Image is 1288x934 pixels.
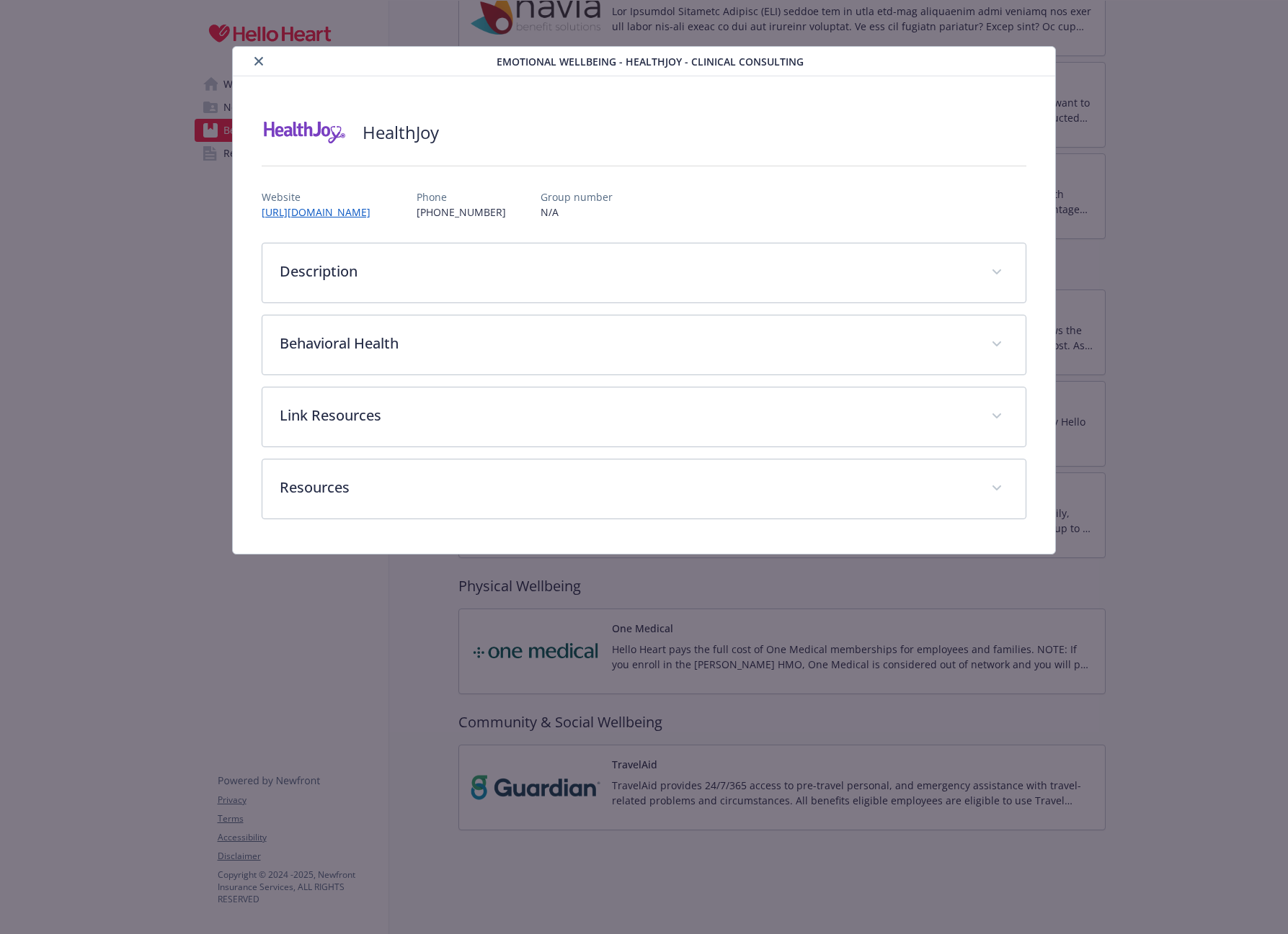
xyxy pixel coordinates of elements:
a: [URL][DOMAIN_NAME] [262,205,382,219]
p: [PHONE_NUMBER] [417,205,506,220]
p: Group number [541,189,613,205]
p: Description [280,261,974,282]
p: Website [262,189,382,205]
span: Emotional Wellbeing - HealthJoy - Clinical Consulting [497,54,804,69]
p: Link Resources [280,405,974,426]
p: Resources [280,477,974,498]
p: N/A [541,205,613,220]
div: Resources [262,459,1026,518]
div: Behavioral Health [262,315,1026,374]
div: Description [262,243,1026,302]
p: Phone [417,189,506,205]
div: Link Resources [262,387,1026,446]
div: details for plan Emotional Wellbeing - HealthJoy - Clinical Consulting [129,46,1160,554]
button: close [250,53,267,70]
p: Behavioral Health [280,333,974,354]
img: HealthJoy, LLC [262,111,348,154]
h2: HealthJoy [363,120,439,145]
